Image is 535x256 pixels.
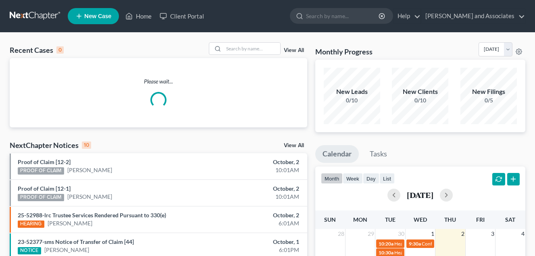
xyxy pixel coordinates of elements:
span: Hearing for [PERSON_NAME] [394,250,457,256]
span: 29 [367,229,375,239]
p: Please wait... [10,77,307,85]
button: list [379,173,395,184]
div: PROOF OF CLAIM [18,167,64,175]
div: October, 1 [211,238,299,246]
a: Help [393,9,421,23]
div: 10:01AM [211,193,299,201]
h3: Monthly Progress [315,47,373,56]
a: View All [284,48,304,53]
div: New Leads [324,87,380,96]
a: 23-52377-sms Notice of Transfer of Claim [44] [18,238,134,245]
a: Home [121,9,156,23]
span: Sat [505,216,515,223]
span: 10:20a [379,241,393,247]
div: 0 [56,46,64,54]
div: 0/10 [392,96,448,104]
span: Confirmation Hearing for [PERSON_NAME] [422,241,514,247]
div: 10:01AM [211,166,299,174]
span: Thu [444,216,456,223]
div: PROOF OF CLAIM [18,194,64,201]
a: Proof of Claim [12-2] [18,158,71,165]
span: 1 [430,229,435,239]
div: 6:01PM [211,246,299,254]
div: October, 2 [211,185,299,193]
button: day [363,173,379,184]
span: Sun [324,216,336,223]
span: Wed [414,216,427,223]
div: 10 [82,142,91,149]
div: 0/5 [460,96,517,104]
a: View All [284,143,304,148]
div: New Filings [460,87,517,96]
div: HEARING [18,221,44,228]
span: 28 [337,229,345,239]
a: Tasks [362,145,394,163]
a: [PERSON_NAME] [67,193,112,201]
a: Calendar [315,145,359,163]
a: [PERSON_NAME] [48,219,92,227]
input: Search by name... [224,43,280,54]
div: 0/10 [324,96,380,104]
h2: [DATE] [407,191,433,199]
span: Tue [385,216,396,223]
a: 25-52988-lrc Trustee Services Rendered Pursuant to 330(e) [18,212,166,219]
div: New Clients [392,87,448,96]
span: Fri [476,216,485,223]
span: 4 [520,229,525,239]
div: NextChapter Notices [10,140,91,150]
div: 6:01AM [211,219,299,227]
span: 30 [397,229,405,239]
button: week [343,173,363,184]
span: 10:30a [379,250,393,256]
a: [PERSON_NAME] and Associates [421,9,525,23]
a: Proof of Claim [12-1] [18,185,71,192]
div: NOTICE [18,247,41,254]
span: 2 [460,229,465,239]
span: Mon [353,216,367,223]
input: Search by name... [306,8,380,23]
a: [PERSON_NAME] [67,166,112,174]
a: [PERSON_NAME] [44,246,89,254]
button: month [321,173,343,184]
span: 3 [490,229,495,239]
span: New Case [84,13,111,19]
div: Recent Cases [10,45,64,55]
span: Hearing for [PERSON_NAME] [394,241,457,247]
span: 9:30a [409,241,421,247]
a: Client Portal [156,9,208,23]
div: October, 2 [211,211,299,219]
div: October, 2 [211,158,299,166]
